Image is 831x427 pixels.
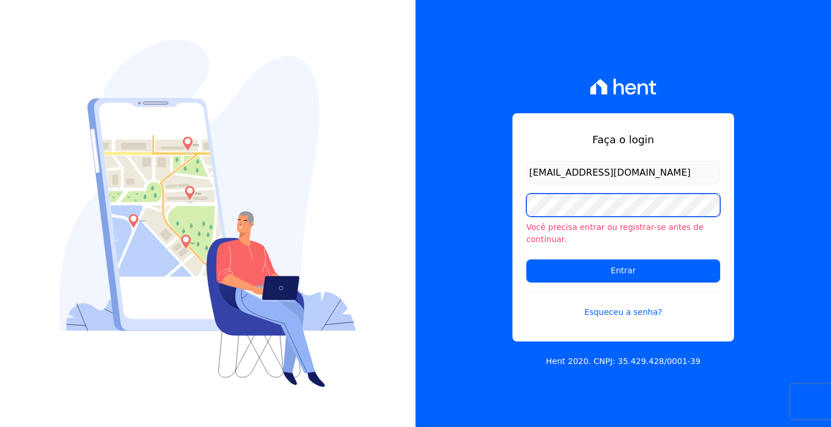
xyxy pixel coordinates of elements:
input: Entrar [526,259,720,283]
p: Hent 2020. CNPJ: 35.429.428/0001-39 [546,355,701,367]
h1: Faça o login [526,132,720,147]
li: Você precisa entrar ou registrar-se antes de continuar. [526,221,720,246]
a: Esqueceu a senha? [526,292,720,318]
input: Email [526,161,720,184]
img: Login [59,40,356,387]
